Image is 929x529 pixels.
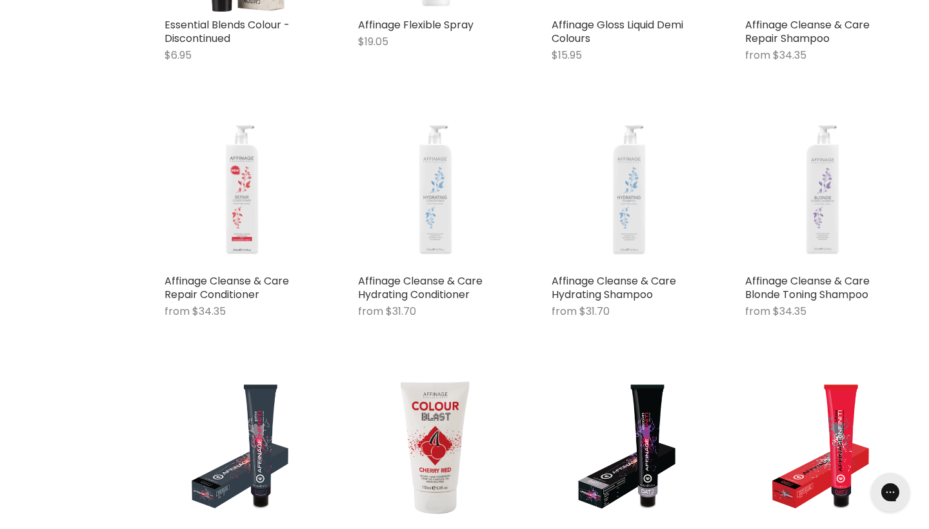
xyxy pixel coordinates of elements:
span: $19.05 [358,34,388,49]
img: Affinage Colour Blast [377,370,494,524]
span: from [745,48,770,63]
a: Affinage Cleanse & Care Blonde Toning Shampoo [745,274,870,302]
a: Affinage Infiniti Permanent Colour Gothics [165,370,319,524]
a: Affinage Cleanse & Care Repair Conditioner [165,274,289,302]
a: Affinage Cleanse & Care Hydrating Shampoo [552,274,676,302]
span: $34.35 [773,48,806,63]
span: from [358,304,383,319]
a: Affinage Infiniti Permanent Colour Infra Red [745,370,900,524]
a: Affinage Gloss Liquid Demi Colours [552,17,683,46]
span: $31.70 [386,304,416,319]
img: Affinage Cleanse & Care Repair Conditioner [165,113,319,268]
img: Affinage Infiniti Permanent Colour Intensives [568,370,690,524]
a: Affinage Cleanse & Care Hydrating Shampoo [552,113,706,268]
span: $34.35 [192,304,226,319]
span: $31.70 [579,304,610,319]
a: Affinage Infiniti Permanent Colour Intensives [552,370,706,524]
img: Affinage Infiniti Permanent Colour Gothics [181,370,303,524]
a: Essential Blends Colour - Discontinued [165,17,290,46]
span: $6.95 [165,48,192,63]
span: $34.35 [773,304,806,319]
img: Affinage Infiniti Permanent Colour Infra Red [762,370,884,524]
span: from [745,304,770,319]
a: Affinage Flexible Spray [358,17,474,32]
a: Affinage Cleanse & Care Repair Shampoo [745,17,870,46]
iframe: Gorgias live chat messenger [864,468,916,516]
a: Affinage Colour Blast [358,370,513,524]
img: Affinage Cleanse & Care Hydrating Conditioner [358,113,513,268]
span: $15.95 [552,48,582,63]
span: from [552,304,577,319]
span: from [165,304,190,319]
a: Affinage Cleanse & Care Blonde Toning Shampoo [745,113,900,268]
a: Affinage Cleanse & Care Hydrating Conditioner [358,274,483,302]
